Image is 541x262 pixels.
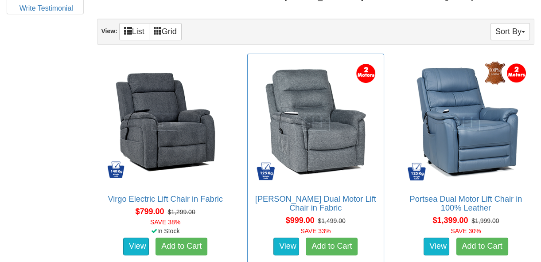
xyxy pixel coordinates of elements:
[156,238,207,255] a: Add to Cart
[95,227,236,235] div: In Stock
[300,227,331,235] font: SAVE 33%
[255,195,376,212] a: [PERSON_NAME] Dual Motor Lift Chair in Fabric
[19,4,73,12] a: Write Testimonial
[402,59,529,186] img: Portsea Dual Motor Lift Chair in 100% Leather
[471,217,499,224] del: $1,999.00
[123,238,149,255] a: View
[101,27,117,35] strong: View:
[410,195,522,212] a: Portsea Dual Motor Lift Chair in 100% Leather
[451,227,481,235] font: SAVE 30%
[149,23,182,40] a: Grid
[424,238,449,255] a: View
[456,238,508,255] a: Add to Cart
[306,238,358,255] a: Add to Cart
[119,23,149,40] a: List
[108,195,222,203] a: Virgo Electric Lift Chair in Fabric
[318,217,346,224] del: $1,499.00
[490,23,530,40] button: Sort By
[432,216,468,225] span: $1,399.00
[136,207,164,216] span: $799.00
[150,219,180,226] font: SAVE 38%
[273,238,299,255] a: View
[167,208,195,215] del: $1,299.00
[252,59,379,186] img: Bristow Dual Motor Lift Chair in Fabric
[286,216,315,225] span: $999.00
[102,59,229,186] img: Virgo Electric Lift Chair in Fabric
